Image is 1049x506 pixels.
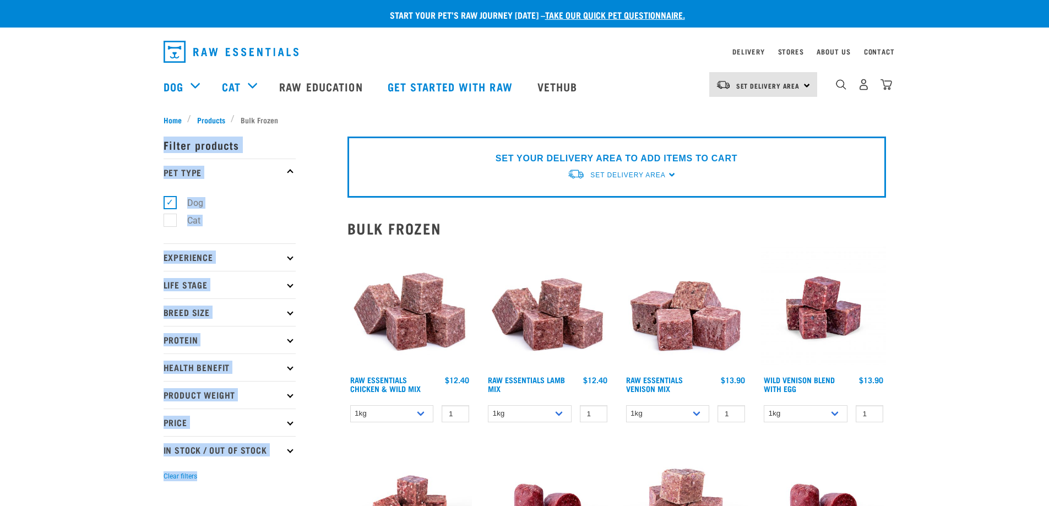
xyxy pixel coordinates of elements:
[155,36,895,67] nav: dropdown navigation
[623,246,748,371] img: 1113 RE Venison Mix 01
[170,196,208,210] label: Dog
[164,353,296,381] p: Health Benefit
[858,79,869,90] img: user.png
[197,114,225,126] span: Products
[164,243,296,271] p: Experience
[485,246,610,371] img: ?1041 RE Lamb Mix 01
[164,41,298,63] img: Raw Essentials Logo
[170,214,205,227] label: Cat
[856,405,883,422] input: 1
[736,84,800,88] span: Set Delivery Area
[764,378,835,390] a: Wild Venison Blend with Egg
[545,12,685,17] a: take our quick pet questionnaire.
[222,78,241,95] a: Cat
[864,50,895,53] a: Contact
[583,376,607,384] div: $12.40
[778,50,804,53] a: Stores
[164,436,296,464] p: In Stock / Out Of Stock
[442,405,469,422] input: 1
[880,79,892,90] img: home-icon@2x.png
[164,78,183,95] a: Dog
[347,220,886,237] h2: Bulk Frozen
[164,298,296,326] p: Breed Size
[164,114,188,126] a: Home
[164,471,197,481] button: Clear filters
[164,114,182,126] span: Home
[761,246,886,371] img: Venison Egg 1616
[488,378,565,390] a: Raw Essentials Lamb Mix
[836,79,846,90] img: home-icon-1@2x.png
[721,376,745,384] div: $13.90
[377,64,526,108] a: Get started with Raw
[268,64,376,108] a: Raw Education
[496,152,737,165] p: SET YOUR DELIVERY AREA TO ADD ITEMS TO CART
[445,376,469,384] div: $12.40
[164,326,296,353] p: Protein
[164,114,886,126] nav: breadcrumbs
[859,376,883,384] div: $13.90
[732,50,764,53] a: Delivery
[350,378,421,390] a: Raw Essentials Chicken & Wild Mix
[191,114,231,126] a: Products
[718,405,745,422] input: 1
[164,131,296,159] p: Filter products
[590,171,665,179] span: Set Delivery Area
[580,405,607,422] input: 1
[164,159,296,186] p: Pet Type
[164,381,296,409] p: Product Weight
[164,271,296,298] p: Life Stage
[526,64,591,108] a: Vethub
[164,409,296,436] p: Price
[817,50,850,53] a: About Us
[716,80,731,90] img: van-moving.png
[567,168,585,180] img: van-moving.png
[626,378,683,390] a: Raw Essentials Venison Mix
[347,246,472,371] img: Pile Of Cubed Chicken Wild Meat Mix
